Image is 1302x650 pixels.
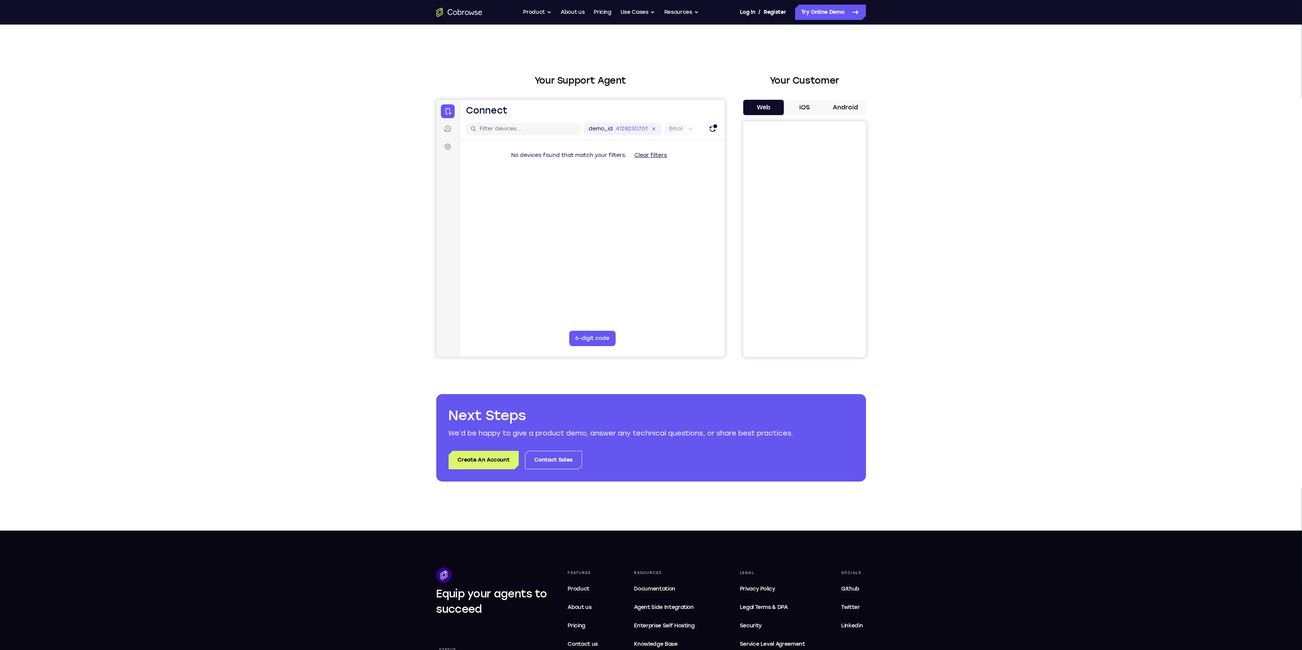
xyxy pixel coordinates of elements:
span: Github [841,586,859,592]
a: Github [838,581,866,597]
a: Twitter [838,600,866,615]
span: Privacy Policy [740,586,775,592]
div: Legal [737,568,808,578]
div: Socials [838,568,866,578]
a: Register [764,5,786,20]
button: Resources [664,5,699,20]
a: Legal Terms & DPA [737,600,808,615]
span: Product [568,586,590,592]
span: Twitter [841,604,860,610]
span: Enterprise Self Hosting [634,621,704,630]
a: Enterprise Self Hosting [631,618,707,634]
a: Security [737,618,808,634]
span: Service Level Agreement [740,640,805,649]
button: Android [825,100,866,115]
p: We’d be happy to give a product demo, answer any technical questions, or share best practices. [449,428,854,439]
span: Documentation [634,586,675,592]
a: Product [565,581,601,597]
span: Security [740,622,762,629]
span: Pricing [568,622,586,629]
a: Pricing [565,618,601,634]
iframe: Agent [436,100,725,357]
span: About us [568,604,592,610]
span: / [758,8,761,17]
span: Agent Side Integration [634,603,704,612]
h2: Next Steps [449,406,854,425]
a: Linkedin [838,618,866,634]
span: Knowledge Base [634,641,678,647]
button: Product [523,5,552,20]
div: Features [565,568,601,578]
a: Documentation [631,581,707,597]
a: Pricing [594,5,611,20]
h2: Your Support Agent [436,74,725,87]
span: Contact us [568,641,598,647]
a: Agent Side Integration [631,600,707,615]
button: Use Cases [620,5,655,20]
span: Equip your agents to succeed [436,587,547,615]
a: About us [561,5,584,20]
a: Log In [740,5,755,20]
a: Contact Sales [525,451,582,469]
a: About us [565,600,601,615]
button: iOS [784,100,825,115]
a: Go to the home page [436,8,482,17]
div: Resources [631,568,707,578]
a: Privacy Policy [737,581,808,597]
span: Linkedin [841,622,863,629]
button: Web [743,100,784,115]
span: Legal Terms & DPA [740,604,788,610]
a: Try Online Demo [795,5,866,20]
a: Create An Account [449,451,519,469]
h2: Your Customer [743,74,866,87]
